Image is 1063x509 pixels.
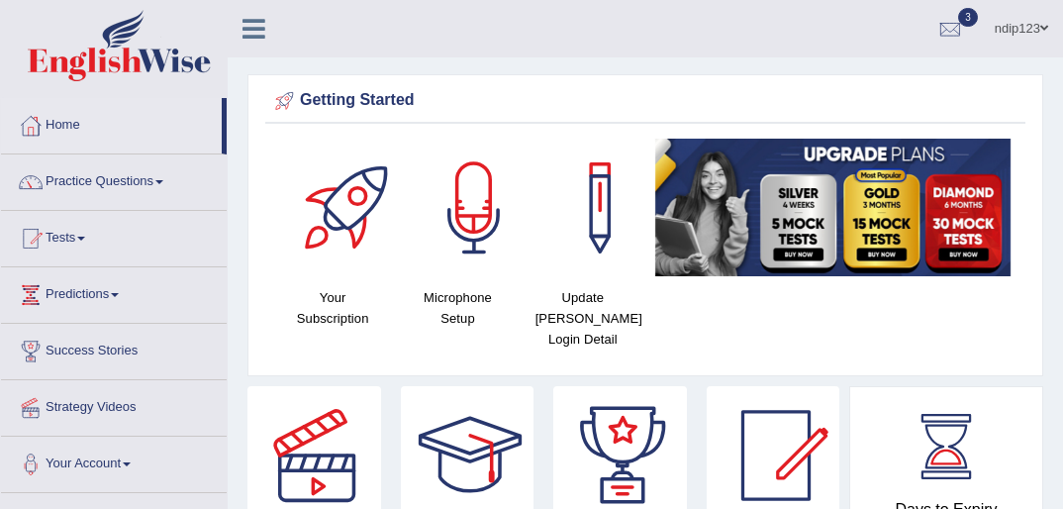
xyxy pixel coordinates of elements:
[531,287,635,350] h4: Update [PERSON_NAME] Login Detail
[1,154,227,204] a: Practice Questions
[405,287,510,329] h4: Microphone Setup
[1,211,227,260] a: Tests
[655,139,1011,276] img: small5.jpg
[958,8,978,27] span: 3
[270,86,1020,116] div: Getting Started
[1,267,227,317] a: Predictions
[1,98,222,148] a: Home
[1,324,227,373] a: Success Stories
[1,380,227,430] a: Strategy Videos
[280,287,385,329] h4: Your Subscription
[1,437,227,486] a: Your Account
